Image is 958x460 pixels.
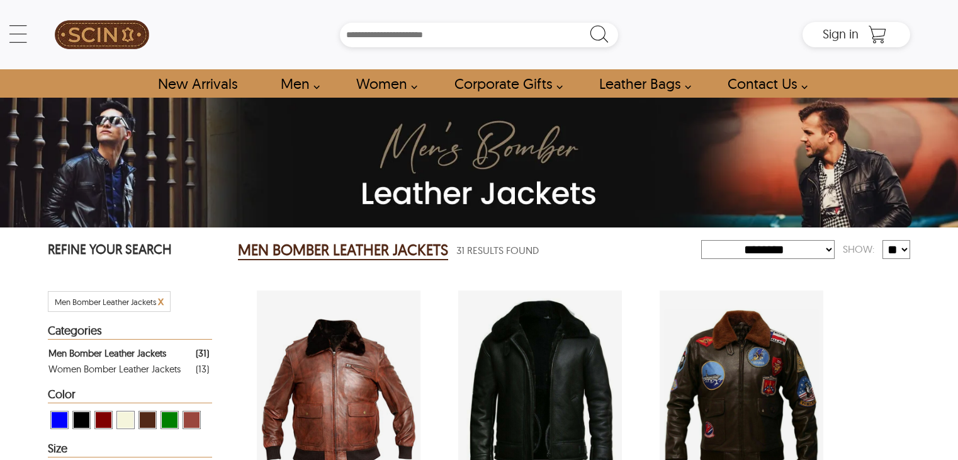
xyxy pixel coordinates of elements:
[55,6,149,63] img: SCIN
[238,238,701,263] div: Men Bomber Leather Jackets 31 Results Found
[865,25,890,44] a: Shopping Cart
[440,69,570,98] a: Shop Leather Corporate Gifts
[48,325,211,340] div: Heading Filter Men Bomber Leather Jackets by Categories
[48,361,208,377] a: Filter Women Bomber Leather Jackets
[238,240,448,260] h2: MEN BOMBER LEATHER JACKETS
[72,411,91,429] div: View Black Men Bomber Leather Jackets
[196,345,209,361] div: ( 31 )
[48,345,208,361] a: Filter Men Bomber Leather Jackets
[48,361,181,377] div: Women Bomber Leather Jackets
[48,6,155,63] a: SCIN
[585,69,698,98] a: Shop Leather Bags
[183,411,201,429] div: View Cognac Men Bomber Leather Jackets
[880,381,958,441] iframe: chat widget
[94,411,113,429] div: View Maroon Men Bomber Leather Jackets
[48,388,211,403] div: Heading Filter Men Bomber Leather Jackets by Color
[48,345,166,361] div: Men Bomber Leather Jackets
[342,69,424,98] a: Shop Women Leather Jackets
[456,243,539,258] span: 31 Results Found
[266,69,327,98] a: shop men's leather jackets
[823,30,859,40] a: Sign in
[713,69,814,98] a: contact-us
[144,69,251,98] a: Shop New Arrivals
[48,240,211,261] p: REFINE YOUR SEARCH
[55,297,156,307] span: Filter Men Bomber Leather Jackets
[823,26,859,42] span: Sign in
[835,238,882,260] div: Show:
[138,411,157,429] div: View Brown ( Brand Color ) Men Bomber Leather Jackets
[161,411,179,429] div: View Green Men Bomber Leather Jackets
[196,361,209,377] div: ( 13 )
[50,411,69,429] div: View Blue Men Bomber Leather Jackets
[48,442,211,457] div: Heading Filter Men Bomber Leather Jackets by Size
[116,411,135,429] div: View Beige Men Bomber Leather Jackets
[158,297,164,307] a: Cancel Filter
[158,294,164,308] span: x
